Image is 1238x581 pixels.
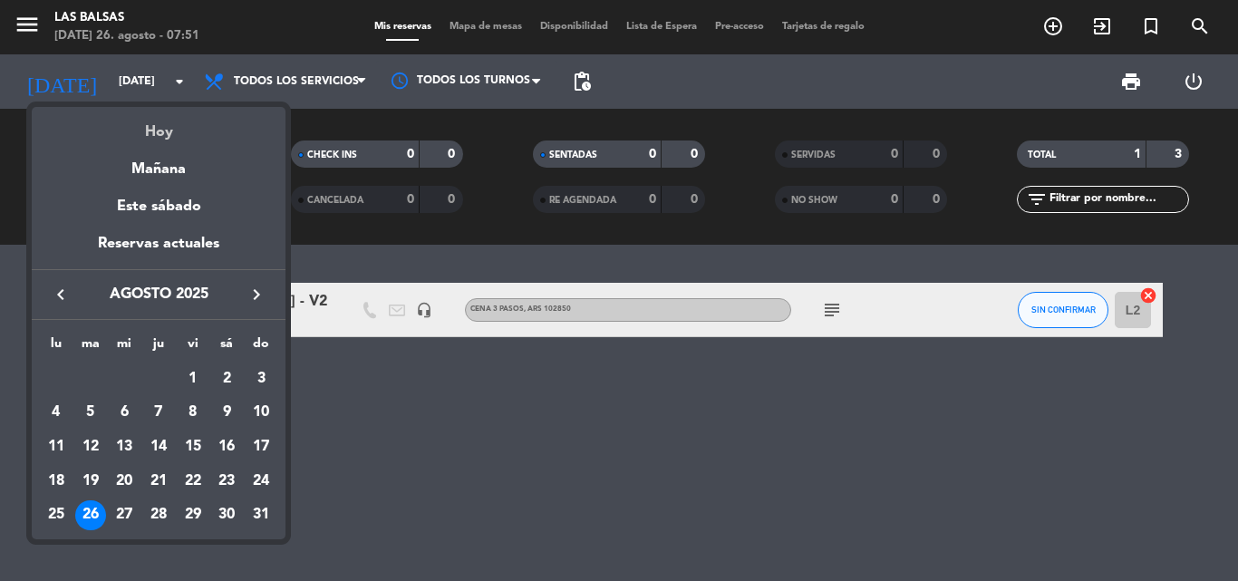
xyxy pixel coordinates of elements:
[39,464,73,499] td: 18 de agosto de 2025
[73,396,108,431] td: 5 de agosto de 2025
[77,283,240,306] span: agosto 2025
[210,430,245,464] td: 16 de agosto de 2025
[143,500,174,531] div: 28
[210,362,245,396] td: 2 de agosto de 2025
[107,396,141,431] td: 6 de agosto de 2025
[210,464,245,499] td: 23 de agosto de 2025
[178,363,208,394] div: 1
[73,499,108,533] td: 26 de agosto de 2025
[176,430,210,464] td: 15 de agosto de 2025
[141,499,176,533] td: 28 de agosto de 2025
[107,499,141,533] td: 27 de agosto de 2025
[141,430,176,464] td: 14 de agosto de 2025
[39,334,73,362] th: lunes
[211,397,242,428] div: 9
[39,430,73,464] td: 11 de agosto de 2025
[246,284,267,305] i: keyboard_arrow_right
[32,107,285,144] div: Hoy
[141,464,176,499] td: 21 de agosto de 2025
[107,430,141,464] td: 13 de agosto de 2025
[210,499,245,533] td: 30 de agosto de 2025
[143,431,174,462] div: 14
[211,500,242,531] div: 30
[109,397,140,428] div: 6
[109,466,140,497] div: 20
[246,397,276,428] div: 10
[32,144,285,181] div: Mañana
[143,466,174,497] div: 21
[73,430,108,464] td: 12 de agosto de 2025
[50,284,72,305] i: keyboard_arrow_left
[176,464,210,499] td: 22 de agosto de 2025
[210,396,245,431] td: 9 de agosto de 2025
[75,500,106,531] div: 26
[176,334,210,362] th: viernes
[75,431,106,462] div: 12
[39,499,73,533] td: 25 de agosto de 2025
[211,431,242,462] div: 16
[44,283,77,306] button: keyboard_arrow_left
[244,334,278,362] th: domingo
[246,500,276,531] div: 31
[109,500,140,531] div: 27
[176,396,210,431] td: 8 de agosto de 2025
[178,431,208,462] div: 15
[75,466,106,497] div: 19
[32,181,285,232] div: Este sábado
[107,334,141,362] th: miércoles
[244,362,278,396] td: 3 de agosto de 2025
[210,334,245,362] th: sábado
[141,396,176,431] td: 7 de agosto de 2025
[107,464,141,499] td: 20 de agosto de 2025
[39,362,176,396] td: AGO.
[39,396,73,431] td: 4 de agosto de 2025
[109,431,140,462] div: 13
[143,397,174,428] div: 7
[141,334,176,362] th: jueves
[240,283,273,306] button: keyboard_arrow_right
[75,397,106,428] div: 5
[41,466,72,497] div: 18
[73,464,108,499] td: 19 de agosto de 2025
[211,466,242,497] div: 23
[244,396,278,431] td: 10 de agosto de 2025
[178,466,208,497] div: 22
[244,430,278,464] td: 17 de agosto de 2025
[244,464,278,499] td: 24 de agosto de 2025
[176,499,210,533] td: 29 de agosto de 2025
[41,397,72,428] div: 4
[211,363,242,394] div: 2
[32,232,285,269] div: Reservas actuales
[41,500,72,531] div: 25
[246,466,276,497] div: 24
[73,334,108,362] th: martes
[178,500,208,531] div: 29
[246,431,276,462] div: 17
[178,397,208,428] div: 8
[41,431,72,462] div: 11
[244,499,278,533] td: 31 de agosto de 2025
[176,362,210,396] td: 1 de agosto de 2025
[246,363,276,394] div: 3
